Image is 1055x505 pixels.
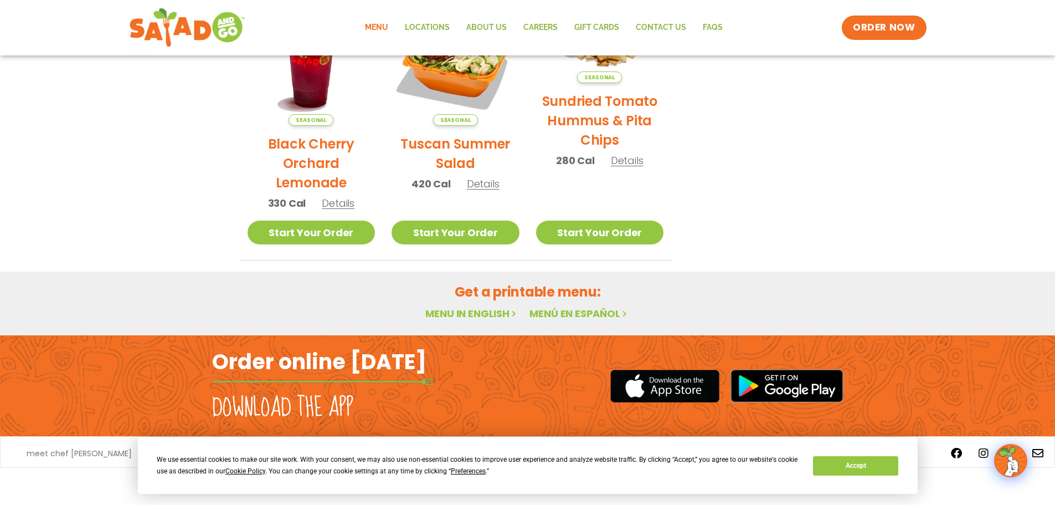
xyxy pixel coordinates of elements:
[995,445,1026,476] img: wpChatIcon
[813,456,898,476] button: Accept
[536,91,664,150] h2: Sundried Tomato Hummus & Pita Chips
[611,154,644,167] span: Details
[225,467,265,475] span: Cookie Policy
[610,368,719,404] img: appstore
[138,437,918,494] div: Cookie Consent Prompt
[212,392,353,424] h2: Download the app
[433,114,478,126] span: Seasonal
[515,15,566,40] a: Careers
[842,16,926,40] a: ORDER NOW
[529,307,629,320] a: Menú en español
[289,114,333,126] span: Seasonal
[157,454,800,477] div: We use essential cookies to make our site work. With your consent, we may also use non-essential ...
[397,15,458,40] a: Locations
[322,196,354,210] span: Details
[268,196,306,211] span: 330 Cal
[730,369,843,402] img: google_play
[357,15,397,40] a: Menu
[458,15,515,40] a: About Us
[411,176,451,191] span: 420 Cal
[556,153,595,168] span: 280 Cal
[357,15,731,40] nav: Menu
[212,379,434,385] img: fork
[392,134,519,173] h2: Tuscan Summer Salad
[694,15,731,40] a: FAQs
[129,6,246,50] img: new-SAG-logo-768×292
[239,282,816,302] h2: Get a printable menu:
[212,348,426,375] h2: Order online [DATE]
[425,307,518,320] a: Menu in English
[27,450,132,457] a: meet chef [PERSON_NAME]
[627,15,694,40] a: Contact Us
[566,15,627,40] a: GIFT CARDS
[451,467,486,475] span: Preferences
[467,177,500,191] span: Details
[853,21,915,34] span: ORDER NOW
[392,221,519,244] a: Start Your Order
[577,72,622,83] span: Seasonal
[248,134,375,192] h2: Black Cherry Orchard Lemonade
[536,221,664,244] a: Start Your Order
[248,221,375,244] a: Start Your Order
